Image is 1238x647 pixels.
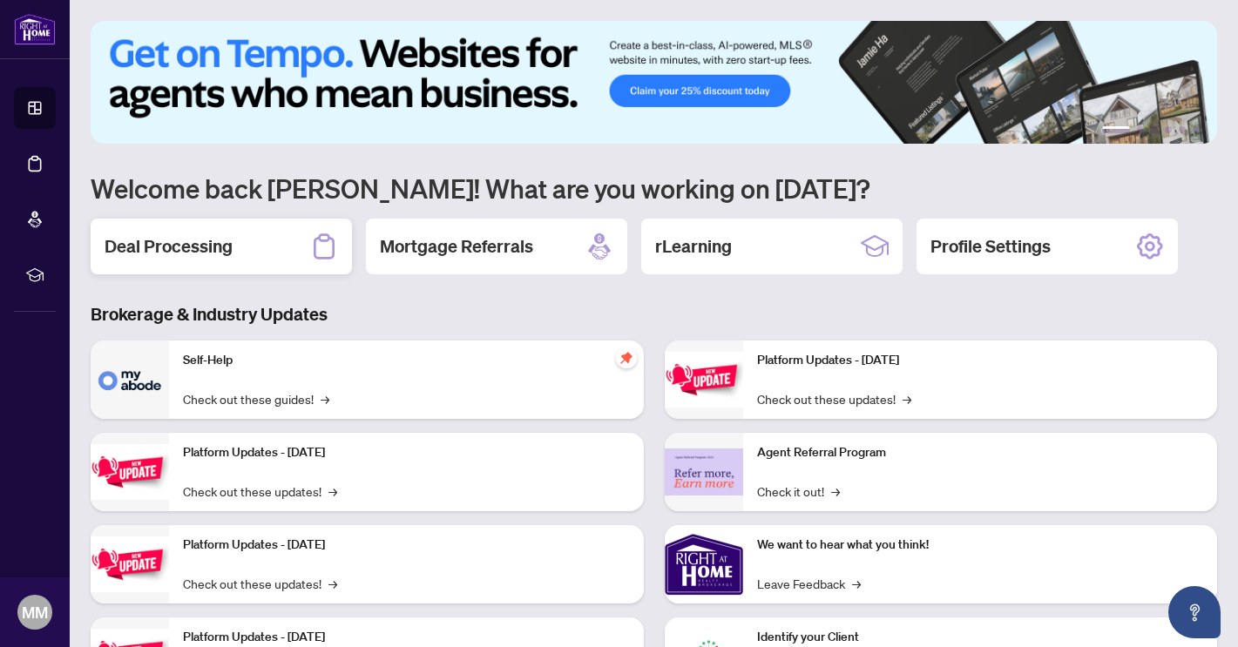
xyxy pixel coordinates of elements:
[757,536,1204,555] p: We want to hear what you think!
[665,448,743,496] img: Agent Referral Program
[852,574,861,593] span: →
[665,352,743,407] img: Platform Updates - June 23, 2025
[183,574,337,593] a: Check out these updates!→
[1179,126,1186,133] button: 5
[22,600,48,624] span: MM
[616,347,637,368] span: pushpin
[757,389,911,408] a: Check out these updates!→
[91,21,1217,144] img: Slide 0
[91,302,1217,327] h3: Brokerage & Industry Updates
[183,536,630,555] p: Platform Updates - [DATE]
[321,389,329,408] span: →
[757,482,840,501] a: Check it out!→
[183,351,630,370] p: Self-Help
[328,482,337,501] span: →
[1193,126,1200,133] button: 6
[183,482,337,501] a: Check out these updates!→
[91,536,169,591] img: Platform Updates - July 21, 2025
[183,389,329,408] a: Check out these guides!→
[757,443,1204,462] p: Agent Referral Program
[328,574,337,593] span: →
[1137,126,1144,133] button: 2
[1168,586,1221,638] button: Open asap
[105,234,233,259] h2: Deal Processing
[903,389,911,408] span: →
[831,482,840,501] span: →
[655,234,732,259] h2: rLearning
[183,628,630,647] p: Platform Updates - [DATE]
[930,234,1051,259] h2: Profile Settings
[1165,126,1172,133] button: 4
[757,574,861,593] a: Leave Feedback→
[757,351,1204,370] p: Platform Updates - [DATE]
[91,444,169,499] img: Platform Updates - September 16, 2025
[91,340,169,419] img: Self-Help
[665,525,743,603] img: We want to hear what you think!
[91,172,1217,205] h1: Welcome back [PERSON_NAME]! What are you working on [DATE]?
[14,13,56,45] img: logo
[757,628,1204,647] p: Identify your Client
[183,443,630,462] p: Platform Updates - [DATE]
[1151,126,1158,133] button: 3
[1102,126,1130,133] button: 1
[380,234,533,259] h2: Mortgage Referrals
